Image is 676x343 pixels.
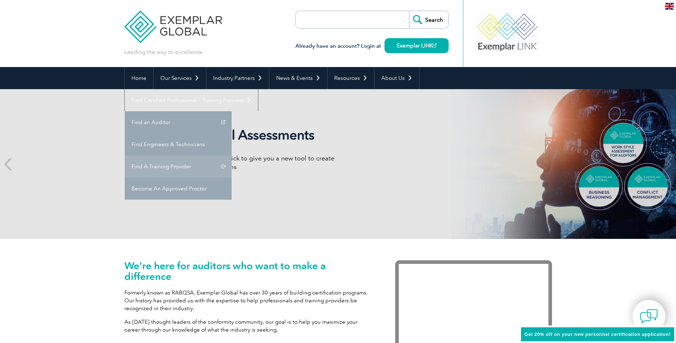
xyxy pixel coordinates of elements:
a: Become An Approved Proctor [125,178,232,200]
h2: Exemplar Global Assessments [135,127,338,143]
input: Search [409,11,448,28]
img: contact-chat.png [640,307,658,325]
a: Our Services [154,67,206,89]
img: open_square.png [433,43,437,47]
p: We have partnered with TalentClick to give you a new tool to create and drive high-performance teams [135,154,338,171]
span: Get 20% off on your new personnel certification application! [525,332,671,337]
h3: Already have an account? Login at [295,42,449,51]
a: About Us [375,67,419,89]
h1: We’re here for auditors who want to make a difference [124,260,374,282]
p: Formerly known as RABQSA, Exemplar Global has over 30 years of building certification programs. O... [124,289,374,312]
a: Find A Training Provider [125,155,232,178]
a: Resources [327,67,374,89]
a: Find Certified Professional / Training Provider [125,89,258,111]
img: en [665,3,674,10]
a: Find an Auditor [125,111,232,133]
p: Leading the way to excellence [124,48,202,56]
p: As [DATE] thought leaders of the conformity community, our goal is to help you maximize your care... [124,318,374,334]
a: Industry Partners [206,67,269,89]
a: Find Engineers & Technicians [125,133,232,155]
a: News & Events [269,67,327,89]
a: Exemplar LINK [385,38,449,53]
a: Home [125,67,153,89]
